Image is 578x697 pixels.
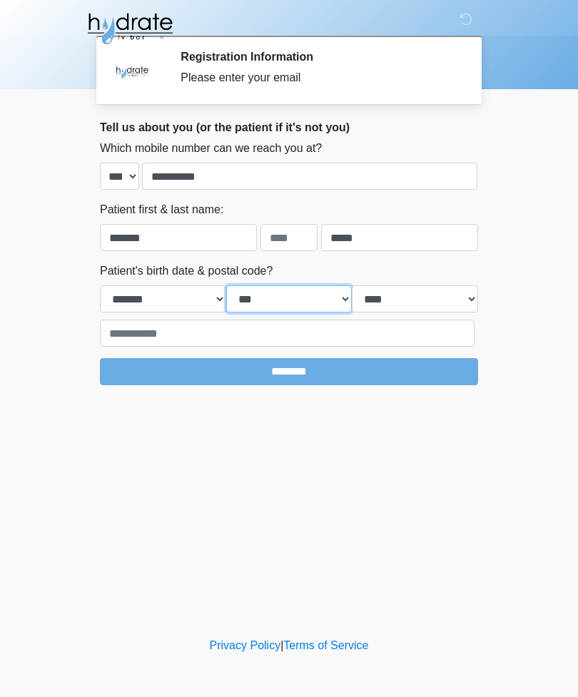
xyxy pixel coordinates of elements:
[111,50,153,93] img: Agent Avatar
[100,140,322,157] label: Which mobile number can we reach you at?
[100,201,223,218] label: Patient first & last name:
[210,639,281,651] a: Privacy Policy
[100,121,478,134] h2: Tell us about you (or the patient if it's not you)
[86,11,174,46] img: Hydrate IV Bar - Fort Collins Logo
[100,263,273,280] label: Patient's birth date & postal code?
[181,69,457,86] div: Please enter your email
[283,639,368,651] a: Terms of Service
[280,639,283,651] a: |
